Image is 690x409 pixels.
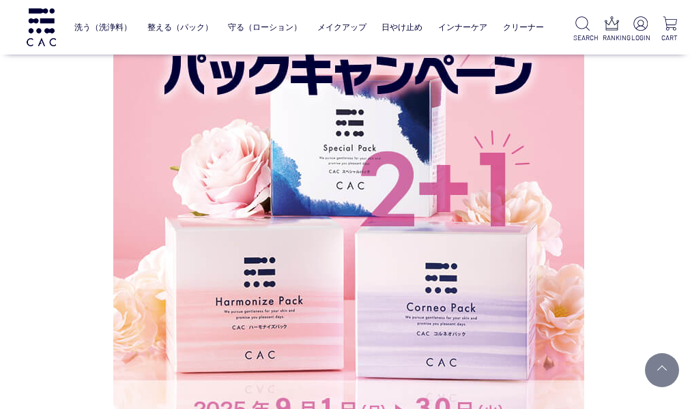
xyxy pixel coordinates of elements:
[438,13,487,42] a: インナーケア
[631,33,650,43] p: LOGIN
[603,33,621,43] p: RANKING
[631,16,650,43] a: LOGIN
[317,13,366,42] a: メイクアップ
[661,16,679,43] a: CART
[573,16,592,43] a: SEARCH
[382,13,422,42] a: 日やけ止め
[25,8,58,46] img: logo
[603,16,621,43] a: RANKING
[503,13,544,42] a: クリーナー
[147,13,213,42] a: 整える（パック）
[74,13,132,42] a: 洗う（洗浄料）
[228,13,302,42] a: 守る（ローション）
[661,33,679,43] p: CART
[573,33,592,43] p: SEARCH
